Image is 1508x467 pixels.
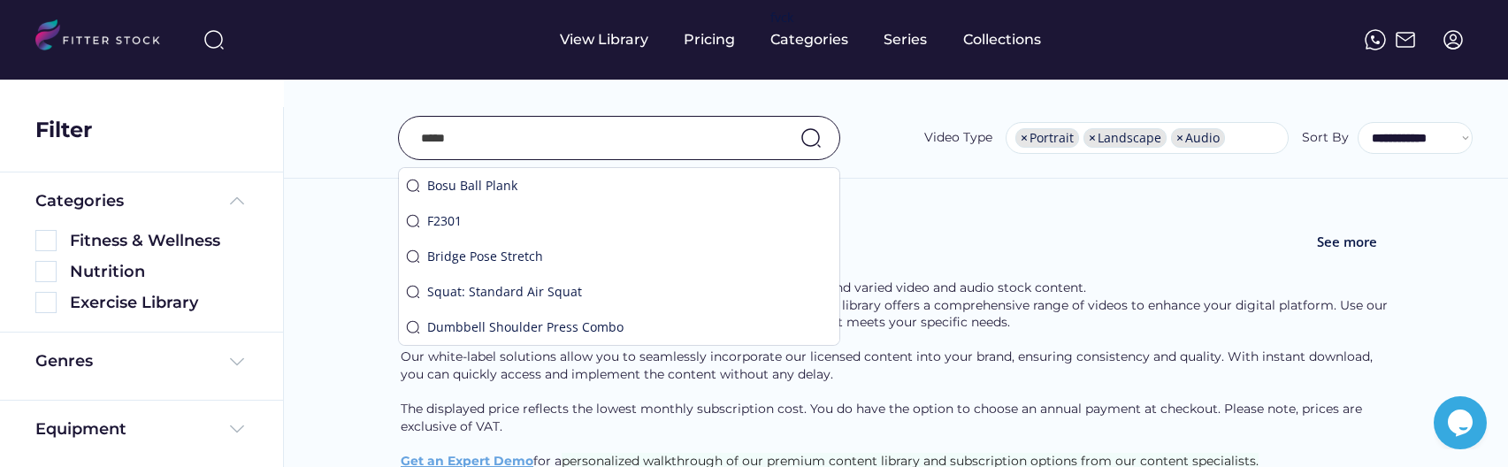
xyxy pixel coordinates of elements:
div: fvck [770,9,793,27]
div: Collections [963,30,1041,50]
li: Landscape [1083,128,1167,148]
div: Categories [35,190,124,212]
img: search-normal.svg [406,179,420,193]
div: Nutrition [70,261,248,283]
img: LOGO.svg [35,19,175,56]
span: × [1089,132,1096,144]
img: search-normal%203.svg [203,29,225,50]
img: Frame%20%285%29.svg [226,190,248,211]
div: Filter [35,115,92,145]
div: Series [884,30,928,50]
div: Pricing [684,30,735,50]
li: Audio [1171,128,1225,148]
img: Frame%2051.svg [1395,29,1416,50]
img: meteor-icons_whatsapp%20%281%29.svg [1365,29,1386,50]
span: × [1176,132,1183,144]
div: Fitness & Wellness [70,230,248,252]
button: See more [1303,222,1391,262]
img: Frame%20%284%29.svg [226,418,248,440]
div: View Library [560,30,648,50]
div: Dumbbell Shoulder Press Combo [427,318,832,336]
div: Sort By [1302,129,1349,147]
img: Rectangle%205126.svg [35,292,57,313]
div: Squat: Standard Air Squat [427,283,832,301]
img: search-normal.svg [406,214,420,228]
img: search-normal.svg [800,127,822,149]
img: search-normal.svg [406,285,420,299]
img: Rectangle%205126.svg [35,230,57,251]
div: Categories [770,30,848,50]
iframe: chat widget [1434,396,1490,449]
img: Frame%20%284%29.svg [226,351,248,372]
img: search-normal.svg [406,249,420,264]
div: Bosu Ball Plank [427,177,832,195]
div: Video Type [924,129,992,147]
img: Rectangle%205126.svg [35,261,57,282]
div: F2301 [427,212,832,230]
div: Exercise Library [70,292,248,314]
img: search-normal.svg [406,320,420,334]
span: × [1021,132,1028,144]
img: profile-circle.svg [1443,29,1464,50]
div: Genres [35,350,93,372]
div: Equipment [35,418,126,440]
div: Bridge Pose Stretch [427,248,832,265]
li: Portrait [1015,128,1079,148]
span: The displayed price reflects the lowest monthly subscription cost. You do have the option to choo... [401,401,1366,434]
